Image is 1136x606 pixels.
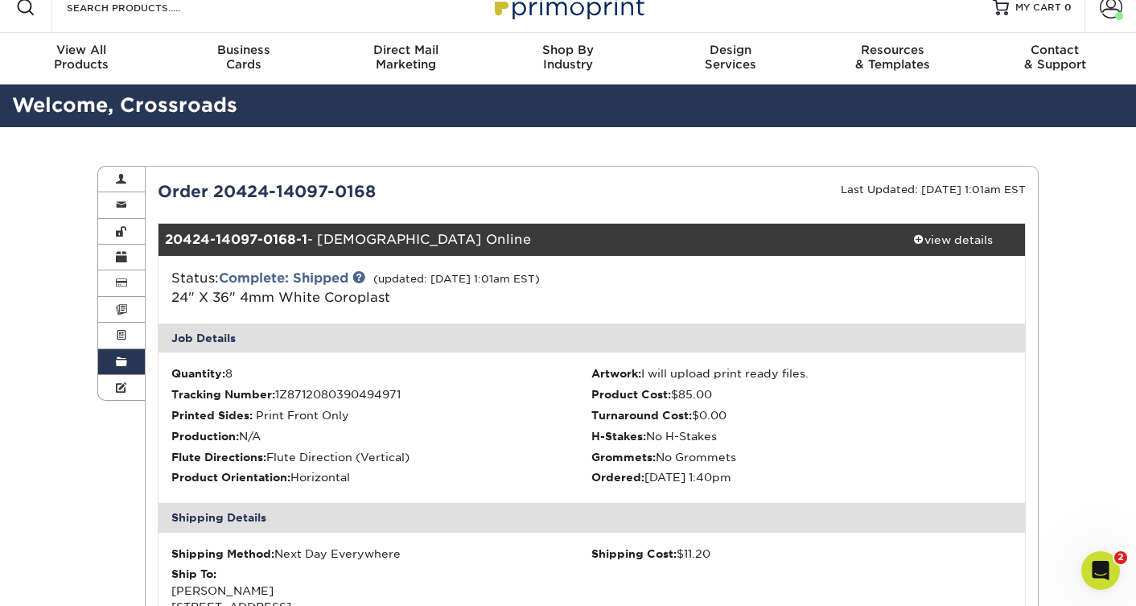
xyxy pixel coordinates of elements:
strong: Production: [171,430,239,443]
strong: Product Cost: [591,388,671,401]
a: Complete: Shipped [219,270,348,286]
li: $85.00 [591,386,1012,402]
span: Print Front Only [256,409,349,422]
strong: Shipping Method: [171,547,274,560]
a: 24" X 36" 4mm White Coroplast [171,290,390,305]
span: 1Z8712080390494971 [275,388,401,401]
iframe: Google Customer Reviews [4,557,137,600]
strong: Turnaround Cost: [591,409,692,422]
li: N/A [171,428,592,444]
a: Contact& Support [973,33,1136,85]
span: 0 [1064,2,1072,13]
div: Shipping Details [158,503,1026,532]
span: Design [649,43,812,57]
li: 8 [171,365,592,381]
div: Cards [163,43,325,72]
div: view details [880,232,1025,248]
iframe: Intercom live chat [1081,551,1120,590]
a: Resources& Templates [812,33,974,85]
strong: H-Stakes: [591,430,646,443]
div: & Templates [812,43,974,72]
strong: Tracking Number: [171,388,275,401]
a: view details [880,224,1025,256]
li: [DATE] 1:40pm [591,469,1012,485]
span: Shop By [487,43,649,57]
strong: 20424-14097-0168-1 [165,232,307,247]
span: Contact [973,43,1136,57]
li: Flute Direction (Vertical) [171,449,592,465]
div: Job Details [158,324,1026,352]
div: Status: [159,269,736,307]
div: Order 20424-14097-0168 [146,179,592,204]
li: No Grommets [591,449,1012,465]
span: Resources [812,43,974,57]
div: Industry [487,43,649,72]
small: Last Updated: [DATE] 1:01am EST [841,183,1026,196]
strong: Printed Sides: [171,409,253,422]
strong: Shipping Cost: [591,547,677,560]
small: (updated: [DATE] 1:01am EST) [373,273,540,285]
li: Horizontal [171,469,592,485]
a: BusinessCards [163,33,325,85]
div: & Support [973,43,1136,72]
strong: Product Orientation: [171,471,290,484]
div: - [DEMOGRAPHIC_DATA] Online [158,224,881,256]
div: Next Day Everywhere [171,546,592,562]
div: Services [649,43,812,72]
a: Direct MailMarketing [324,33,487,85]
span: Direct Mail [324,43,487,57]
strong: Ship To: [171,567,216,580]
div: $11.20 [591,546,1012,562]
strong: Artwork: [591,367,641,380]
li: No H-Stakes [591,428,1012,444]
a: Shop ByIndustry [487,33,649,85]
span: 2 [1114,551,1127,564]
div: Marketing [324,43,487,72]
strong: Flute Directions: [171,451,266,464]
strong: Quantity: [171,367,225,380]
strong: Grommets: [591,451,656,464]
a: DesignServices [649,33,812,85]
strong: Ordered: [591,471,644,484]
li: I will upload print ready files. [591,365,1012,381]
span: Business [163,43,325,57]
li: $0.00 [591,407,1012,423]
span: MY CART [1015,1,1061,14]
